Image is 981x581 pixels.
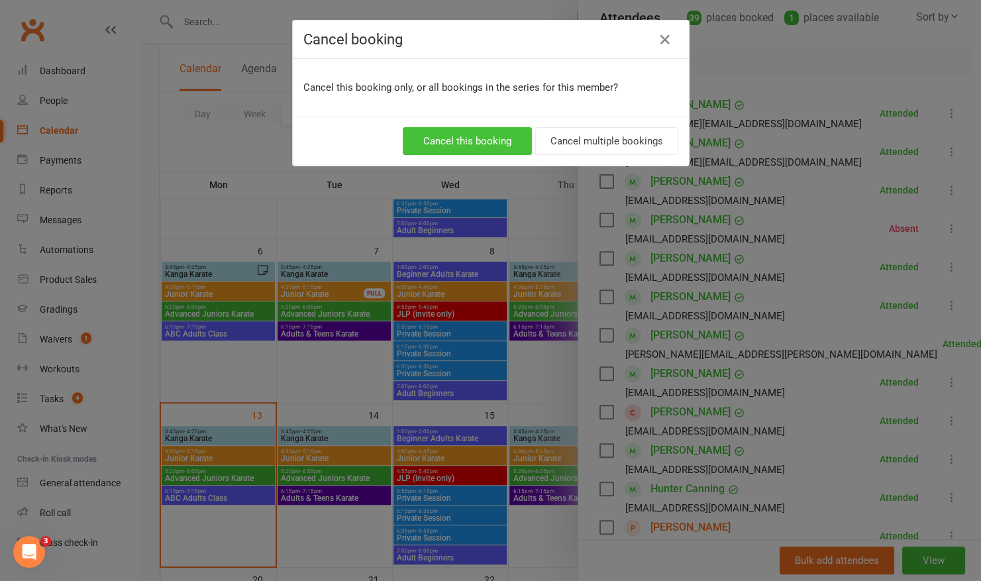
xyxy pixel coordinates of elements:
[13,536,45,568] iframe: Intercom live chat
[303,31,678,48] h4: Cancel booking
[535,127,678,155] button: Cancel multiple bookings
[303,79,678,95] p: Cancel this booking only, or all bookings in the series for this member?
[654,29,676,50] button: Close
[40,536,51,547] span: 3
[403,127,532,155] button: Cancel this booking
